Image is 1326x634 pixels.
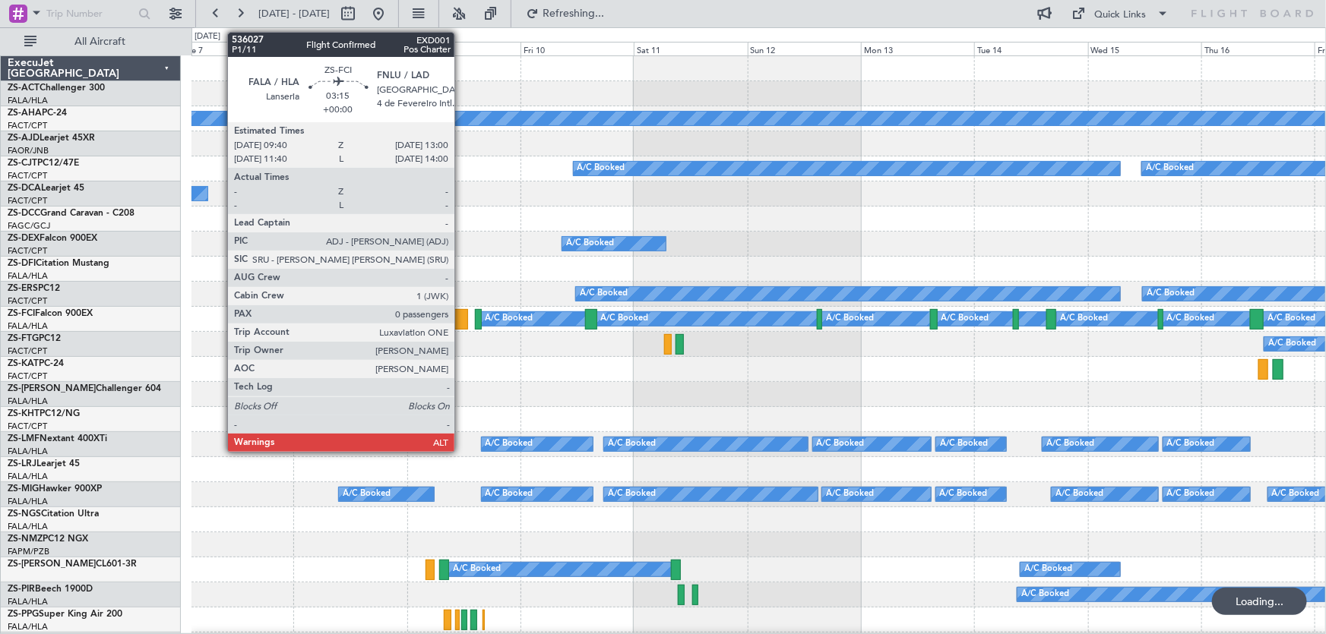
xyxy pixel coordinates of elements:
[1147,282,1195,305] div: A/C Booked
[486,308,533,330] div: A/C Booked
[1272,483,1320,506] div: A/C Booked
[8,585,35,594] span: ZS-PIR
[8,409,40,418] span: ZS-KHT
[8,259,36,268] span: ZS-DFI
[8,535,43,544] span: ZS-NMZ
[8,145,49,156] a: FAOR/JNB
[566,232,614,255] div: A/C Booked
[1167,483,1215,506] div: A/C Booked
[40,36,160,47] span: All Aircraft
[8,84,105,93] a: ZS-ACTChallenger 300
[8,159,37,168] span: ZS-CJT
[817,433,865,456] div: A/C Booked
[1095,8,1147,23] div: Quick Links
[8,446,48,457] a: FALA/HLA
[634,42,747,55] div: Sat 11
[195,30,220,43] div: [DATE]
[8,560,96,569] span: ZS-[PERSON_NAME]
[8,159,79,168] a: ZS-CJTPC12/47E
[8,309,35,318] span: ZS-FCI
[8,484,39,494] span: ZS-MIG
[1267,308,1315,330] div: A/C Booked
[601,308,649,330] div: A/C Booked
[486,483,533,506] div: A/C Booked
[542,8,606,19] span: Refreshing...
[8,384,96,393] span: ZS-[PERSON_NAME]
[578,157,625,180] div: A/C Booked
[8,270,48,282] a: FALA/HLA
[8,596,48,607] a: FALA/HLA
[8,220,50,232] a: FAGC/GCJ
[8,170,47,181] a: FACT/CPT
[8,284,60,293] a: ZS-ERSPC12
[8,134,95,143] a: ZS-AJDLearjet 45XR
[1061,308,1109,330] div: A/C Booked
[8,334,61,343] a: ZS-FTGPC12
[8,621,48,632] a: FALA/HLA
[8,309,93,318] a: ZS-FCIFalcon 900EX
[1212,588,1307,615] div: Loading...
[8,245,47,257] a: FACT/CPT
[748,42,861,55] div: Sun 12
[8,295,47,307] a: FACT/CPT
[1201,42,1315,55] div: Thu 16
[1146,157,1194,180] div: A/C Booked
[8,484,102,494] a: ZS-MIGHawker 900XP
[8,459,36,468] span: ZS-LRJ
[453,558,501,581] div: A/C Booked
[1088,42,1201,55] div: Wed 15
[8,560,137,569] a: ZS-[PERSON_NAME]CL601-3R
[826,483,874,506] div: A/C Booked
[8,359,39,368] span: ZS-KAT
[608,433,656,456] div: A/C Booked
[8,84,40,93] span: ZS-ACT
[8,234,40,243] span: ZS-DEX
[1046,433,1094,456] div: A/C Booked
[293,42,407,55] div: Wed 8
[1055,483,1103,506] div: A/C Booked
[8,496,48,507] a: FALA/HLA
[46,2,134,25] input: Trip Number
[8,585,93,594] a: ZS-PIRBeech 1900D
[8,209,40,218] span: ZS-DCC
[8,396,48,407] a: FALA/HLA
[580,282,628,305] div: A/C Booked
[8,610,39,619] span: ZS-PPG
[1268,333,1316,355] div: A/C Booked
[8,359,64,368] a: ZS-KATPC-24
[974,42,1087,55] div: Tue 14
[8,509,41,519] span: ZS-NGS
[608,483,656,506] div: A/C Booked
[407,42,521,55] div: Thu 9
[8,334,39,343] span: ZS-FTG
[8,535,88,544] a: ZS-NMZPC12 NGX
[826,308,874,330] div: A/C Booked
[8,421,47,432] a: FACT/CPT
[1065,2,1177,26] button: Quick Links
[1021,583,1069,606] div: A/C Booked
[941,308,989,330] div: A/C Booked
[8,459,80,468] a: ZS-LRJLearjet 45
[8,434,107,443] a: ZS-LMFNextant 400XTi
[521,42,634,55] div: Fri 10
[8,184,41,193] span: ZS-DCA
[8,384,161,393] a: ZS-[PERSON_NAME]Challenger 604
[8,284,38,293] span: ZS-ERS
[8,610,122,619] a: ZS-PPGSuper King Air 200
[486,433,533,456] div: A/C Booked
[519,2,610,26] button: Refreshing...
[1167,308,1215,330] div: A/C Booked
[258,7,330,21] span: [DATE] - [DATE]
[8,184,84,193] a: ZS-DCALearjet 45
[1024,558,1072,581] div: A/C Booked
[8,234,97,243] a: ZS-DEXFalcon 900EX
[8,471,48,482] a: FALA/HLA
[8,209,134,218] a: ZS-DCCGrand Caravan - C208
[8,109,42,118] span: ZS-AHA
[8,134,40,143] span: ZS-AJD
[180,42,293,55] div: Tue 7
[8,95,48,106] a: FALA/HLA
[8,109,67,118] a: ZS-AHAPC-24
[8,434,40,443] span: ZS-LMF
[8,409,80,418] a: ZS-KHTPC12/NG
